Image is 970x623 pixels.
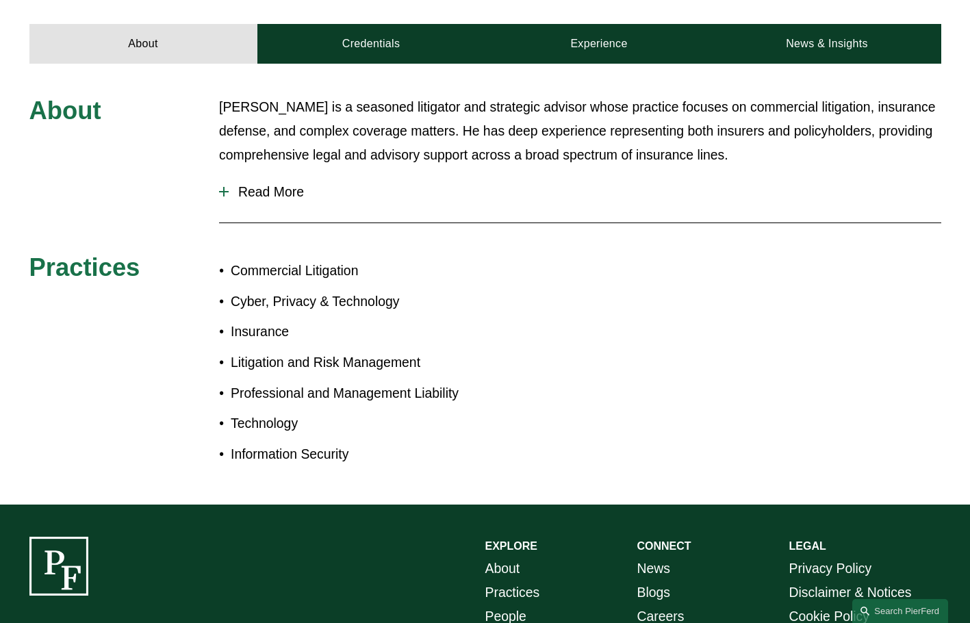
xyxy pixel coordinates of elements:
a: About [29,24,257,63]
p: Technology [231,411,485,435]
strong: EXPLORE [485,540,537,552]
p: [PERSON_NAME] is a seasoned litigator and strategic advisor whose practice focuses on commercial ... [219,95,941,167]
span: Read More [229,184,941,200]
a: News & Insights [713,24,941,63]
a: Blogs [637,581,671,605]
p: Information Security [231,442,485,466]
p: Commercial Litigation [231,259,485,283]
p: Cyber, Privacy & Technology [231,290,485,314]
strong: CONNECT [637,540,691,552]
button: Read More [219,174,941,210]
p: Professional and Management Liability [231,381,485,405]
p: Insurance [231,320,485,344]
a: Credentials [257,24,485,63]
a: Privacy Policy [789,557,872,581]
span: About [29,97,101,125]
a: News [637,557,671,581]
span: Practices [29,253,140,281]
a: Disclaimer & Notices [789,581,912,605]
a: Search this site [852,599,948,623]
strong: LEGAL [789,540,826,552]
a: Practices [485,581,540,605]
a: About [485,557,520,581]
a: Experience [485,24,713,63]
p: Litigation and Risk Management [231,351,485,374]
